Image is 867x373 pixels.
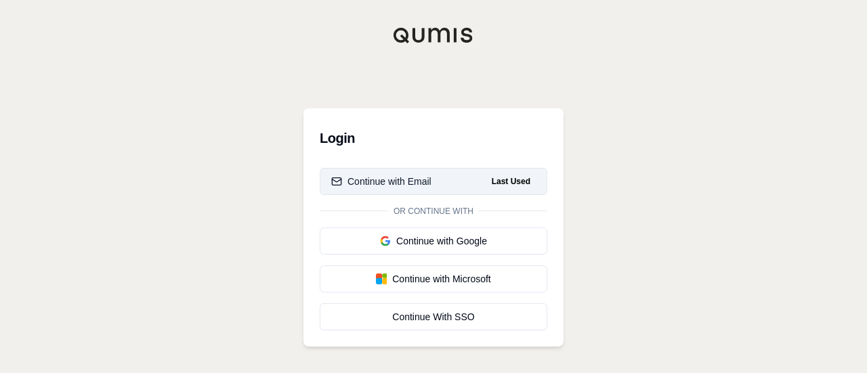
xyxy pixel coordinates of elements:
span: Last Used [486,173,536,190]
div: Continue with Microsoft [331,272,536,286]
button: Continue with Google [320,227,547,255]
button: Continue with Microsoft [320,265,547,292]
img: Qumis [393,27,474,43]
h3: Login [320,125,547,152]
span: Or continue with [388,206,479,217]
div: Continue with Email [331,175,431,188]
div: Continue with Google [331,234,536,248]
div: Continue With SSO [331,310,536,324]
button: Continue with EmailLast Used [320,168,547,195]
a: Continue With SSO [320,303,547,330]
